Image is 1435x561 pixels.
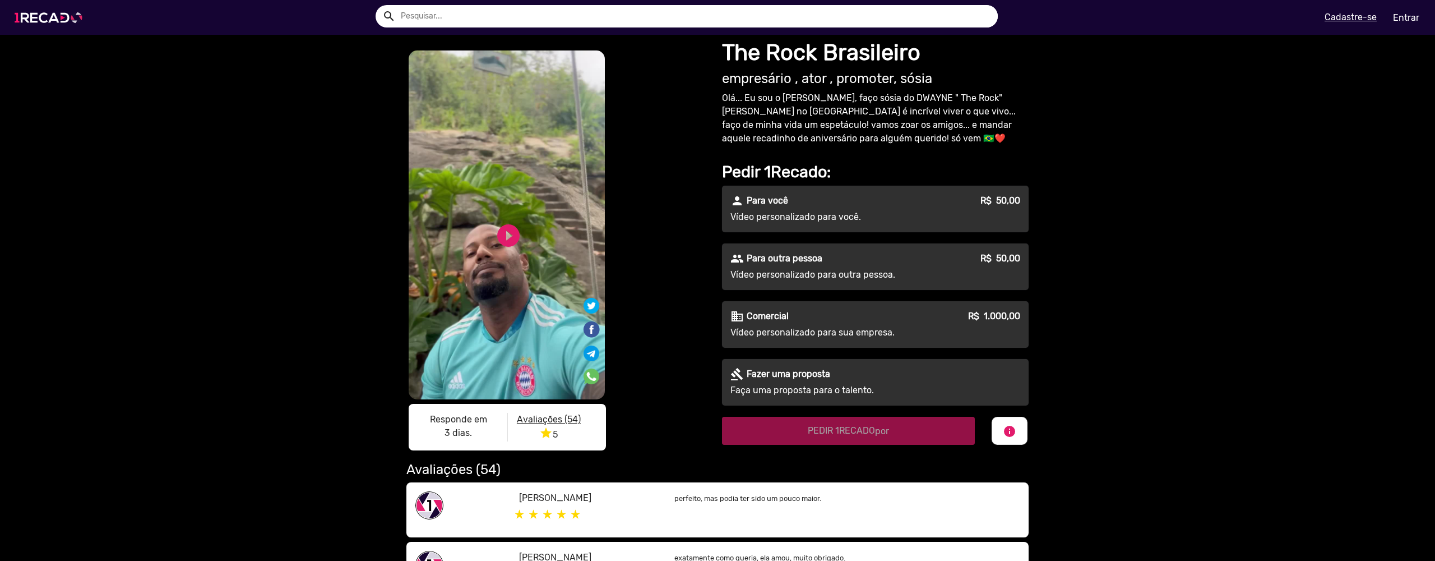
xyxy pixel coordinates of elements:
[392,5,998,27] input: Pesquisar...
[730,310,744,323] mat-icon: business
[584,344,599,355] i: Share on Telegram
[730,384,933,397] p: Faça uma proposta para o talento.
[582,320,600,338] img: Compartilhe no facebook
[730,210,933,224] p: Vídeo personalizado para você.
[539,426,553,440] i: star
[1386,8,1427,27] a: Entrar
[747,194,788,208] p: Para você
[519,491,658,505] p: [PERSON_NAME]
[445,427,472,438] b: 3 dias.
[539,429,558,440] span: 5
[722,91,1029,145] p: Olá... Eu sou o [PERSON_NAME], faço sósia do DWAYNE " The Rock" [PERSON_NAME] no [GEOGRAPHIC_DATA...
[722,417,975,445] button: PEDIR 1RECADOpor
[582,320,600,330] i: Share on Facebook
[584,300,599,310] i: Share on Twitter
[409,50,605,399] video: S1RECADO vídeos dedicados para fãs e empresas
[730,194,744,208] mat-icon: person
[418,413,499,426] p: Responde em
[980,252,1020,265] p: R$ 50,00
[722,39,1029,66] h1: The Rock Brasileiro
[747,310,789,323] p: Comercial
[730,367,744,381] mat-icon: gavel
[406,462,1029,478] h2: Avaliações (54)
[495,222,522,249] a: play_circle_filled
[584,298,599,314] img: Compartilhe no twitter
[584,367,599,378] i: Share on WhatsApp
[730,326,933,339] p: Vídeo personalizado para sua empresa.
[808,425,889,436] span: PEDIR 1RECADO
[722,71,1029,87] h2: empresário , ator , promoter, sósia
[722,162,1029,182] h2: Pedir 1Recado:
[1325,12,1377,22] u: Cadastre-se
[730,268,933,282] p: Vídeo personalizado para outra pessoa.
[968,310,1020,323] p: R$ 1.000,00
[747,252,822,265] p: Para outra pessoa
[584,346,599,361] img: Compartilhe no telegram
[980,194,1020,208] p: R$ 50,00
[875,426,889,436] span: por
[747,367,830,381] p: Fazer uma proposta
[382,10,396,23] mat-icon: Example home icon
[584,369,599,384] img: Compartilhe no whatsapp
[1003,425,1016,438] mat-icon: info
[415,491,443,519] img: share-1recado.png
[674,494,821,503] small: perfeito, mas podia ter sido um pouco maior.
[378,6,398,25] button: Example home icon
[730,252,744,265] mat-icon: people
[517,414,581,425] u: Avaliações (54)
